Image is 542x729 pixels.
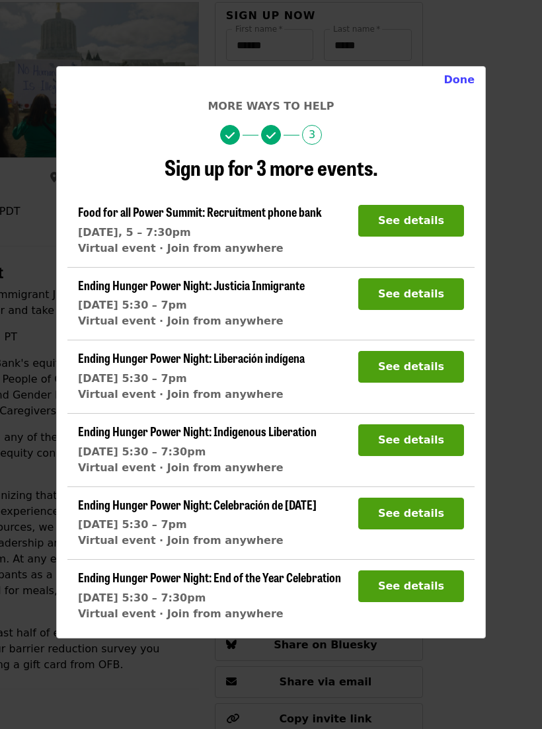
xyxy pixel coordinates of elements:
a: See details [358,434,464,446]
span: Ending Hunger Power Night: End of the Year Celebration [78,568,341,586]
div: [DATE] 5:30 – 7pm [78,517,317,533]
div: [DATE] 5:30 – 7pm [78,297,305,313]
button: See details [358,570,464,602]
span: Ending Hunger Power Night: Celebración de [DATE] [78,496,317,513]
span: More ways to help [208,100,334,112]
a: Ending Hunger Power Night: Celebración de [DATE][DATE] 5:30 – 7pmVirtual event · Join from anywhere [78,498,317,549]
a: See details [358,580,464,592]
div: [DATE] 5:30 – 7:30pm [78,590,341,606]
a: See details [358,214,464,227]
div: Virtual event · Join from anywhere [78,313,305,329]
a: Food for all Power Summit: Recruitment phone bank[DATE], 5 – 7:30pmVirtual event · Join from anyw... [78,205,322,256]
div: [DATE], 5 – 7:30pm [78,225,322,241]
button: See details [358,351,464,383]
button: See details [358,498,464,529]
span: Ending Hunger Power Night: Indigenous Liberation [78,422,317,440]
button: See details [358,424,464,456]
button: See details [358,278,464,310]
div: [DATE] 5:30 – 7:30pm [78,444,317,460]
div: Virtual event · Join from anywhere [78,241,322,256]
a: See details [358,288,464,300]
i: check icon [266,130,276,142]
a: See details [358,360,464,373]
button: Close [433,67,485,93]
div: [DATE] 5:30 – 7pm [78,371,305,387]
div: Virtual event · Join from anywhere [78,606,341,622]
span: Ending Hunger Power Night: Justicia Inmigrante [78,276,305,293]
span: Food for all Power Summit: Recruitment phone bank [78,203,322,220]
a: Ending Hunger Power Night: Justicia Inmigrante[DATE] 5:30 – 7pmVirtual event · Join from anywhere [78,278,305,330]
a: Ending Hunger Power Night: Indigenous Liberation[DATE] 5:30 – 7:30pmVirtual event · Join from any... [78,424,317,476]
span: Sign up for 3 more events. [165,151,378,182]
a: Ending Hunger Power Night: End of the Year Celebration[DATE] 5:30 – 7:30pmVirtual event · Join fr... [78,570,341,622]
div: Virtual event · Join from anywhere [78,387,305,403]
span: Ending Hunger Power Night: Liberación indígena [78,349,305,366]
div: Virtual event · Join from anywhere [78,533,317,549]
span: 3 [302,125,322,145]
div: Virtual event · Join from anywhere [78,460,317,476]
button: See details [358,205,464,237]
a: See details [358,507,464,519]
i: check icon [225,130,235,142]
a: Ending Hunger Power Night: Liberación indígena[DATE] 5:30 – 7pmVirtual event · Join from anywhere [78,351,305,403]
